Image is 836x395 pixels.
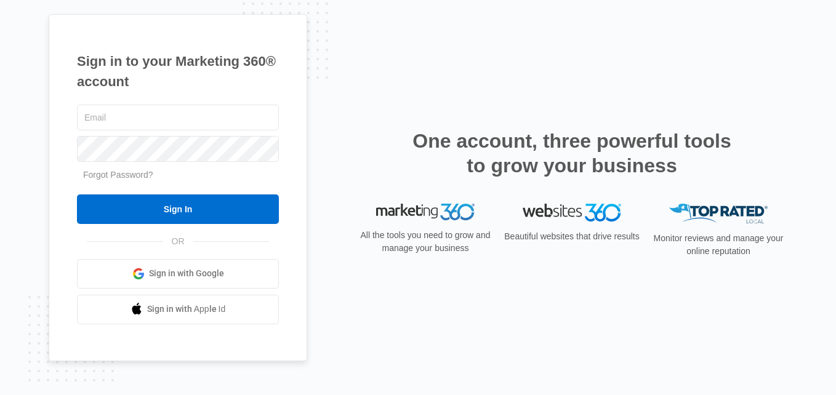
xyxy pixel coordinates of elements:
[77,259,279,289] a: Sign in with Google
[356,229,494,255] p: All the tools you need to grow and manage your business
[503,230,641,243] p: Beautiful websites that drive results
[77,105,279,130] input: Email
[376,204,475,221] img: Marketing 360
[149,267,224,280] span: Sign in with Google
[77,194,279,224] input: Sign In
[147,303,226,316] span: Sign in with Apple Id
[649,232,787,258] p: Monitor reviews and manage your online reputation
[163,235,193,248] span: OR
[77,51,279,92] h1: Sign in to your Marketing 360® account
[669,204,768,224] img: Top Rated Local
[77,295,279,324] a: Sign in with Apple Id
[409,129,735,178] h2: One account, three powerful tools to grow your business
[83,170,153,180] a: Forgot Password?
[523,204,621,221] img: Websites 360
